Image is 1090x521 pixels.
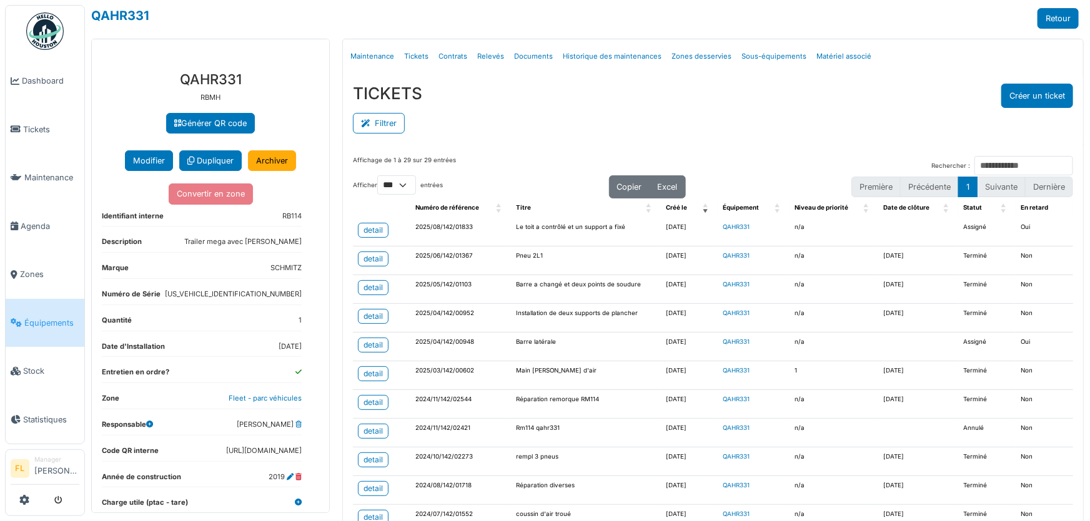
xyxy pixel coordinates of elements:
[102,289,161,304] dt: Numéro de Série
[364,483,383,494] div: detail
[102,419,153,435] dt: Responsable
[879,361,959,390] td: [DATE]
[102,341,165,357] dt: Date d'Installation
[723,424,750,431] a: QAHR331
[723,223,750,230] a: QAHR331
[1001,198,1008,218] span: Statut: Activate to sort
[661,390,718,419] td: [DATE]
[723,309,750,316] a: QAHR331
[364,368,383,379] div: detail
[6,202,84,251] a: Agenda
[269,472,302,482] dd: 2019
[358,452,389,467] a: detail
[410,275,511,304] td: 2025/05/142/01103
[11,455,79,485] a: FL Manager[PERSON_NAME]
[377,175,416,195] select: Afficherentrées
[943,198,951,218] span: Date de clôture: Activate to sort
[795,204,848,211] span: Niveau de priorité
[661,333,718,361] td: [DATE]
[270,263,302,273] dd: SCHMITZ
[661,447,718,476] td: [DATE]
[511,447,661,476] td: rempl 3 pneus
[790,361,878,390] td: 1
[1016,304,1073,333] td: Non
[511,476,661,505] td: Réparation diverses
[282,211,302,222] dd: RB114
[736,42,811,71] a: Sous-équipements
[364,339,383,351] div: detail
[958,275,1016,304] td: Terminé
[958,447,1016,476] td: Terminé
[511,361,661,390] td: Main [PERSON_NAME] d'air
[661,304,718,333] td: [DATE]
[666,42,736,71] a: Zones desservies
[1016,218,1073,246] td: Oui
[661,246,718,275] td: [DATE]
[790,333,878,361] td: n/a
[364,311,383,322] div: detail
[879,447,959,476] td: [DATE]
[364,454,383,465] div: detail
[958,218,1016,246] td: Assigné
[851,177,1073,197] nav: pagination
[958,361,1016,390] td: Terminé
[102,497,188,513] dt: Charge utile (ptac - tare)
[775,198,782,218] span: Équipement: Activate to sort
[11,459,29,478] li: FL
[102,472,181,487] dt: Année de construction
[364,397,383,408] div: detail
[958,333,1016,361] td: Assigné
[410,476,511,505] td: 2024/08/142/01718
[102,92,319,103] p: RBMH
[410,361,511,390] td: 2025/03/142/00602
[358,366,389,381] a: detail
[958,246,1016,275] td: Terminé
[358,280,389,295] a: detail
[353,156,456,175] div: Affichage de 1 à 29 sur 29 entrées
[248,150,296,171] a: Archiver
[23,365,79,377] span: Stock
[1016,333,1073,361] td: Oui
[790,246,878,275] td: n/a
[20,268,79,280] span: Zones
[358,424,389,439] a: detail
[661,218,718,246] td: [DATE]
[790,218,878,246] td: n/a
[23,414,79,426] span: Statistiques
[229,394,302,402] a: Fleet - parc véhicules
[516,204,531,211] span: Titre
[472,42,509,71] a: Relevés
[22,75,79,87] span: Dashboard
[646,198,653,218] span: Titre: Activate to sort
[511,246,661,275] td: Pneu 2L1
[723,204,759,211] span: Équipement
[661,275,718,304] td: [DATE]
[364,253,383,265] div: detail
[6,105,84,154] a: Tickets
[358,395,389,410] a: detail
[102,446,159,461] dt: Code QR interne
[410,304,511,333] td: 2025/04/142/00952
[509,42,558,71] a: Documents
[879,390,959,419] td: [DATE]
[511,390,661,419] td: Réparation remorque RM114
[879,304,959,333] td: [DATE]
[399,42,434,71] a: Tickets
[931,162,970,171] label: Rechercher :
[1016,476,1073,505] td: Non
[364,426,383,437] div: detail
[358,481,389,496] a: detail
[102,315,132,331] dt: Quantité
[358,309,389,324] a: detail
[666,204,687,211] span: Créé le
[658,182,678,192] span: Excel
[958,177,978,197] button: 1
[102,211,164,226] dt: Identifiant interne
[558,42,666,71] a: Historique des maintenances
[102,236,142,252] dt: Description
[410,419,511,447] td: 2024/11/142/02421
[790,476,878,505] td: n/a
[102,263,129,278] dt: Marque
[353,84,422,103] h3: TICKETS
[723,367,750,374] a: QAHR331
